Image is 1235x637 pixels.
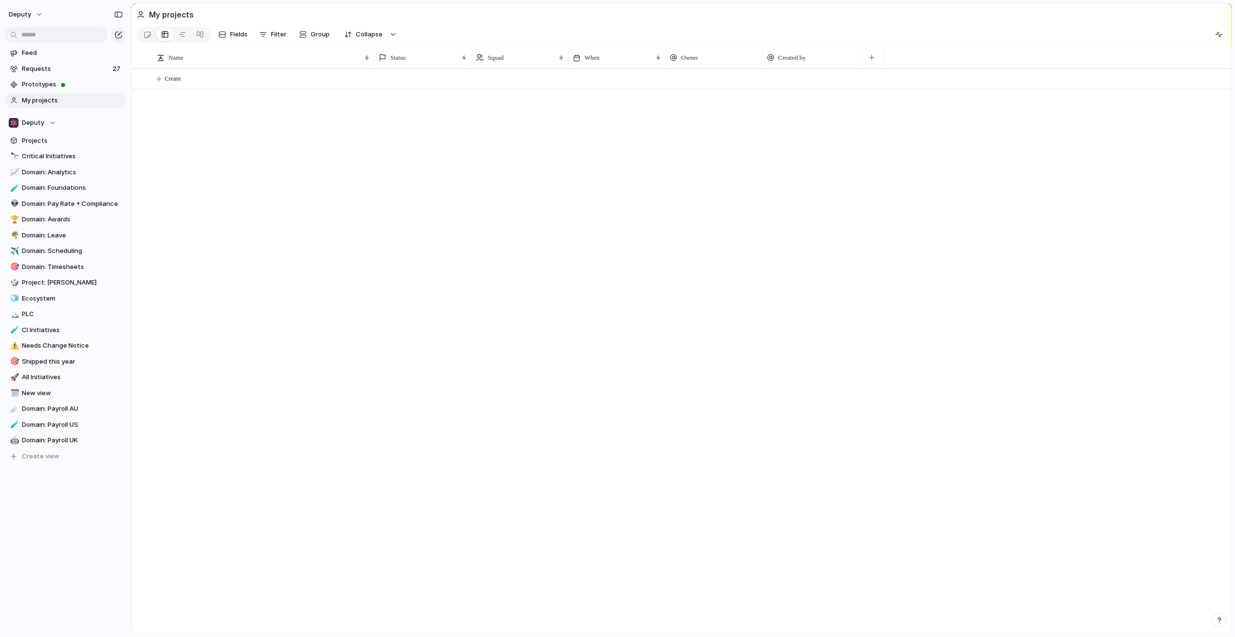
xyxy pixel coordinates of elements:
[294,27,334,42] button: Group
[22,452,59,461] span: Create view
[5,134,126,148] a: Projects
[22,357,123,367] span: Shipped this year
[22,231,123,240] span: Domain: Leave
[5,244,126,258] a: ✈️Domain: Scheduling
[10,183,17,194] div: 🧪
[9,151,18,161] button: 🔭
[5,165,126,180] a: 📈Domain: Analytics
[5,307,126,321] a: 🏔️PLC
[5,370,126,385] div: 🚀All Initiatives
[5,354,126,369] a: 🎯Shipped this year
[22,118,44,128] span: Deputy
[9,404,18,414] button: ☄️
[5,260,126,274] a: 🎯Domain: Timesheets
[5,386,126,401] div: 🗓️New view
[9,183,18,193] button: 🧪
[5,181,126,195] a: 🧪Domain: Foundations
[22,262,123,272] span: Domain: Timesheets
[230,30,248,39] span: Fields
[22,388,123,398] span: New view
[22,278,123,287] span: Project: [PERSON_NAME]
[9,262,18,272] button: 🎯
[10,151,17,162] div: 🔭
[10,230,17,241] div: 🌴
[5,77,126,92] a: Prototypes
[22,151,123,161] span: Critical Initiatives
[22,136,123,146] span: Projects
[10,340,17,352] div: ⚠️
[22,325,123,335] span: CI Initiatives
[4,7,48,22] button: deputy
[22,372,123,382] span: All Initiatives
[10,403,17,415] div: ☄️
[5,46,126,60] a: Feed
[5,338,126,353] div: ⚠️Needs Change Notice
[22,168,123,177] span: Domain: Analytics
[5,197,126,211] a: 👽Domain: Pay Rate + Compliance
[5,212,126,227] a: 🏆Domain: Awards
[338,27,387,42] button: Collapse
[9,372,18,382] button: 🚀
[168,53,184,63] span: Name
[5,418,126,432] div: 🧪Domain: Payroll US
[215,27,251,42] button: Fields
[5,62,126,76] a: Requests27
[5,449,126,464] button: Create view
[5,402,126,416] a: ☄️Domain: Payroll AU
[5,291,126,306] a: 🧊Ecosystem
[10,198,17,209] div: 👽
[10,387,17,399] div: 🗓️
[10,167,17,178] div: 📈
[149,9,194,20] h2: My projects
[22,199,123,209] span: Domain: Pay Rate + Compliance
[10,261,17,272] div: 🎯
[5,149,126,164] div: 🔭Critical Initiatives
[22,309,123,319] span: PLC
[22,48,123,58] span: Feed
[22,80,123,89] span: Prototypes
[22,294,123,303] span: Ecosystem
[9,215,18,224] button: 🏆
[10,356,17,367] div: 🎯
[165,74,181,84] span: Create
[5,93,126,108] a: My projects
[5,275,126,290] a: 🎲Project: [PERSON_NAME]
[22,96,123,105] span: My projects
[22,64,110,74] span: Requests
[5,323,126,337] a: 🧪CI Initiatives
[356,30,383,39] span: Collapse
[10,324,17,335] div: 🧪
[10,214,17,225] div: 🏆
[390,53,406,63] span: Status
[22,420,123,430] span: Domain: Payroll US
[5,228,126,243] a: 🌴Domain: Leave
[488,53,504,63] span: Squad
[9,357,18,367] button: 🎯
[9,278,18,287] button: 🎲
[22,436,123,445] span: Domain: Payroll UK
[311,30,330,39] span: Group
[255,27,290,42] button: Filter
[9,294,18,303] button: 🧊
[271,30,286,39] span: Filter
[22,404,123,414] span: Domain: Payroll AU
[9,231,18,240] button: 🌴
[10,372,17,383] div: 🚀
[5,433,126,448] a: 🤖Domain: Payroll UK
[9,199,18,209] button: 👽
[9,246,18,256] button: ✈️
